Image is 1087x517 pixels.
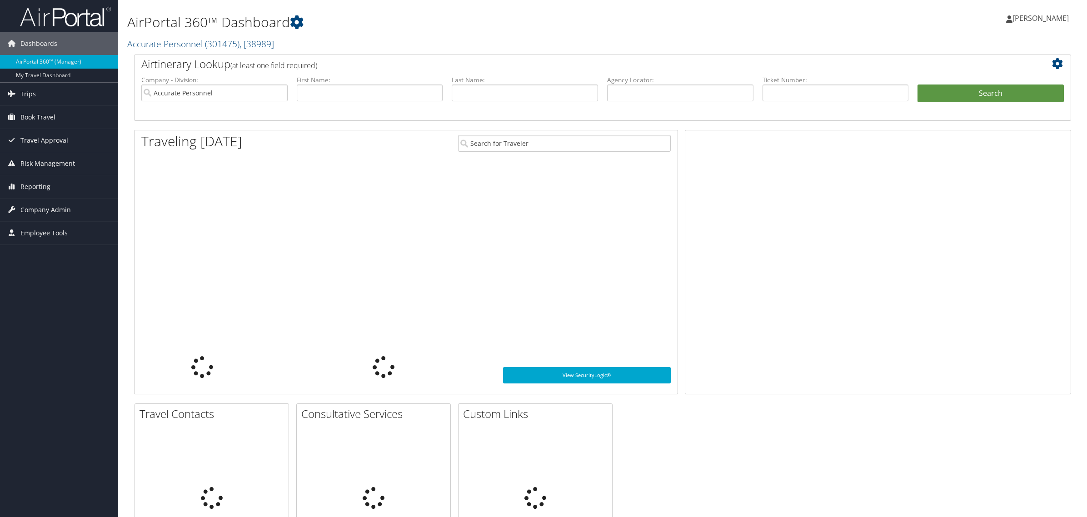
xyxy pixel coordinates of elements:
[1006,5,1078,32] a: [PERSON_NAME]
[503,367,670,383] a: View SecurityLogic®
[297,75,443,85] label: First Name:
[141,75,288,85] label: Company - Division:
[230,60,317,70] span: (at least one field required)
[20,32,57,55] span: Dashboards
[20,222,68,244] span: Employee Tools
[1012,13,1069,23] span: [PERSON_NAME]
[20,152,75,175] span: Risk Management
[763,75,909,85] label: Ticket Number:
[20,106,55,129] span: Book Travel
[20,83,36,105] span: Trips
[607,75,753,85] label: Agency Locator:
[452,75,598,85] label: Last Name:
[141,56,986,72] h2: Airtinerary Lookup
[20,175,50,198] span: Reporting
[20,129,68,152] span: Travel Approval
[301,406,450,422] h2: Consultative Services
[205,38,239,50] span: ( 301475 )
[463,406,612,422] h2: Custom Links
[127,38,274,50] a: Accurate Personnel
[20,6,111,27] img: airportal-logo.png
[127,13,761,32] h1: AirPortal 360™ Dashboard
[239,38,274,50] span: , [ 38989 ]
[140,406,289,422] h2: Travel Contacts
[917,85,1064,103] button: Search
[458,135,671,152] input: Search for Traveler
[141,132,242,151] h1: Traveling [DATE]
[20,199,71,221] span: Company Admin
